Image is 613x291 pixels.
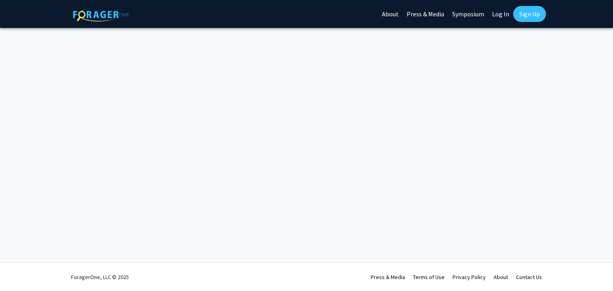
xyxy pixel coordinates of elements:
[513,6,546,22] a: Sign Up
[494,273,508,281] a: About
[413,273,445,281] a: Terms of Use
[453,273,486,281] a: Privacy Policy
[71,263,129,291] div: ForagerOne, LLC © 2025
[516,273,542,281] a: Contact Us
[371,273,405,281] a: Press & Media
[73,8,129,22] img: ForagerOne Logo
